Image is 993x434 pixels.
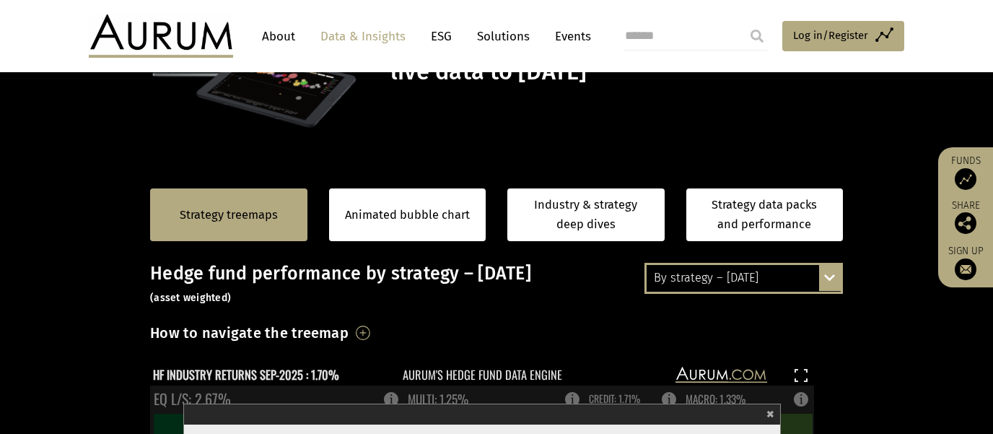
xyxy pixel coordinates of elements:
a: Log in/Register [782,21,904,51]
a: About [255,23,302,50]
a: Funds [945,155,986,190]
a: Sign up [945,245,986,280]
img: Aurum [89,14,233,58]
h3: How to navigate the treemap [150,321,349,345]
small: (asset weighted) [150,292,231,304]
img: Share this post [955,212,976,234]
a: ESG [424,23,459,50]
a: Strategy data packs and performance [686,188,844,241]
a: Events [548,23,591,50]
a: Data & Insights [313,23,413,50]
img: Sign up to our newsletter [955,259,976,280]
a: Solutions [470,23,537,50]
a: Animated bubble chart [345,206,470,225]
h3: Hedge fund performance by strategy – [DATE] [150,263,843,306]
input: Submit [743,22,771,51]
div: By strategy – [DATE] [647,265,841,291]
a: Industry & strategy deep dives [507,188,665,241]
img: Access Funds [955,168,976,190]
span: Log in/Register [793,27,868,44]
div: Share [945,201,986,234]
a: Strategy treemaps [180,206,278,225]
